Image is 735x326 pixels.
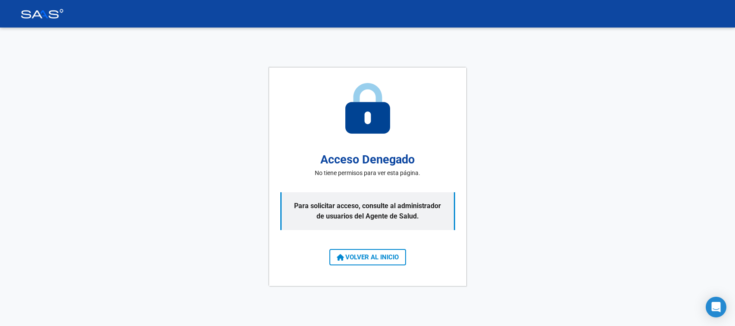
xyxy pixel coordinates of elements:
[345,83,390,134] img: access-denied
[337,253,399,261] span: VOLVER AL INICIO
[21,9,64,18] img: Logo SAAS
[320,151,415,169] h2: Acceso Denegado
[315,169,420,178] p: No tiene permisos para ver esta página.
[329,249,406,265] button: VOLVER AL INICIO
[706,297,726,317] div: Open Intercom Messenger
[280,192,455,230] p: Para solicitar acceso, consulte al administrador de usuarios del Agente de Salud.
